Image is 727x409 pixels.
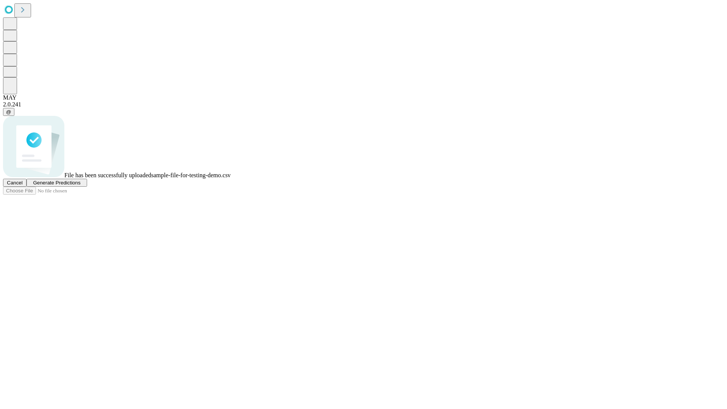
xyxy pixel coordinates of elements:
button: Cancel [3,179,27,187]
span: Generate Predictions [33,180,80,186]
button: @ [3,108,14,116]
div: 2.0.241 [3,101,724,108]
button: Generate Predictions [27,179,87,187]
div: MAY [3,94,724,101]
span: File has been successfully uploaded [64,172,151,178]
span: Cancel [7,180,23,186]
span: @ [6,109,11,115]
span: sample-file-for-testing-demo.csv [151,172,231,178]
